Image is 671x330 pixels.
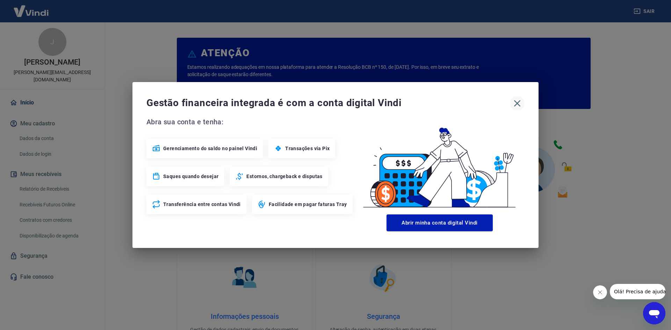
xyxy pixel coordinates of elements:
[163,145,257,152] span: Gerenciamento do saldo no painel Vindi
[146,116,355,127] span: Abra sua conta e tenha:
[387,214,493,231] button: Abrir minha conta digital Vindi
[593,285,607,299] iframe: Fechar mensagem
[269,201,347,208] span: Facilidade em pagar faturas Tray
[610,284,665,299] iframe: Mensagem da empresa
[246,173,322,180] span: Estornos, chargeback e disputas
[146,96,510,110] span: Gestão financeira integrada é com a conta digital Vindi
[4,5,59,10] span: Olá! Precisa de ajuda?
[643,302,665,324] iframe: Botão para abrir a janela de mensagens
[163,201,241,208] span: Transferência entre contas Vindi
[355,116,525,212] img: Good Billing
[285,145,330,152] span: Transações via Pix
[163,173,218,180] span: Saques quando desejar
